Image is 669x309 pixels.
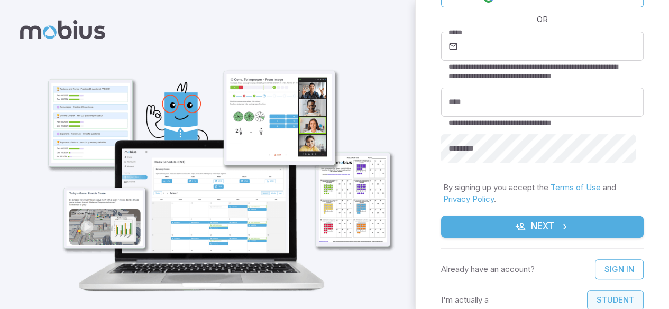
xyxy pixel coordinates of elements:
span: OR [534,14,551,25]
a: Sign In [595,259,644,279]
a: Privacy Policy [443,194,494,204]
p: Already have an account? [441,264,535,275]
a: Terms of Use [551,182,601,192]
img: parent_1-illustration [30,30,402,303]
p: By signing up you accept the and . [443,182,641,205]
button: Next [441,216,644,238]
p: I'm actually a [441,294,489,306]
